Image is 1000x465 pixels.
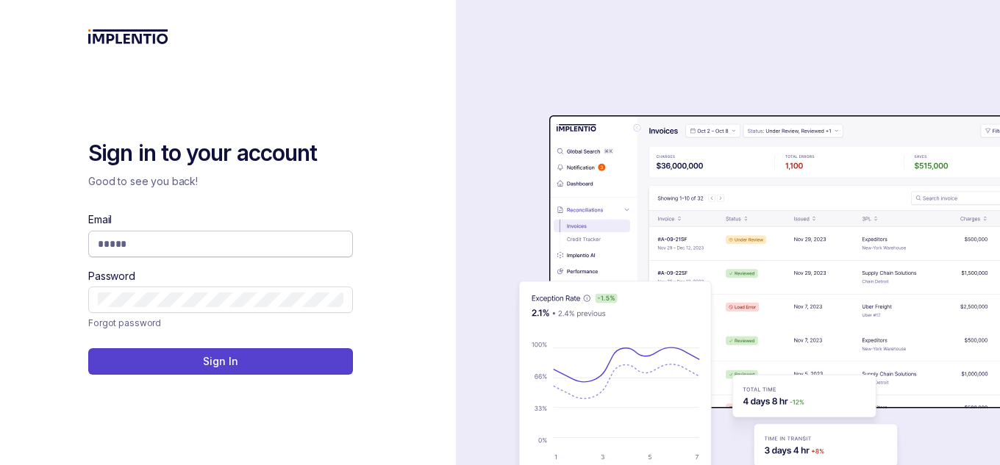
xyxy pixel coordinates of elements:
button: Sign In [88,348,353,375]
label: Password [88,269,135,284]
p: Good to see you back! [88,174,353,189]
label: Email [88,212,112,227]
img: logo [88,29,168,44]
p: Sign In [203,354,238,369]
a: Link Forgot password [88,316,161,331]
p: Forgot password [88,316,161,331]
h2: Sign in to your account [88,139,353,168]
